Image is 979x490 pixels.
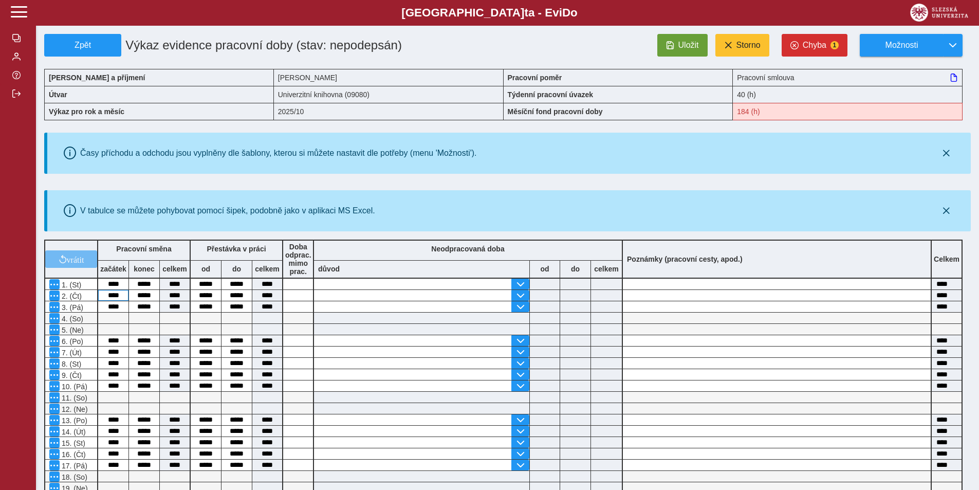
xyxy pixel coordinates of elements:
[60,315,83,323] span: 4. (So)
[49,336,60,346] button: Menu
[508,107,603,116] b: Měsíční fond pracovní doby
[869,41,935,50] span: Možnosti
[782,34,847,57] button: Chyba1
[49,404,60,414] button: Menu
[524,6,528,19] span: t
[60,473,87,481] span: 18. (So)
[562,6,570,19] span: D
[98,265,128,273] b: začátek
[733,86,963,103] div: 40 (h)
[274,69,504,86] div: [PERSON_NAME]
[252,265,282,273] b: celkem
[207,245,266,253] b: Přestávka v práci
[160,265,190,273] b: celkem
[49,449,60,459] button: Menu
[60,383,87,391] span: 10. (Pá)
[49,41,117,50] span: Zpět
[60,303,83,312] span: 3. (Pá)
[31,6,948,20] b: [GEOGRAPHIC_DATA] a - Evi
[736,41,761,50] span: Storno
[49,358,60,369] button: Menu
[60,462,87,470] span: 17. (Pá)
[80,149,477,158] div: Časy příchodu a odchodu jsou vyplněny dle šablony, kterou si můžete nastavit dle potřeby (menu 'M...
[60,360,81,368] span: 8. (St)
[49,291,60,301] button: Menu
[67,255,84,263] span: vrátit
[49,347,60,357] button: Menu
[60,281,81,289] span: 1. (St)
[49,302,60,312] button: Menu
[733,103,963,120] div: Fond pracovní doby (184 h) a součet hodin (185:30 h) se neshodují!
[860,34,943,57] button: Možnosti
[431,245,504,253] b: Neodpracovaná doba
[715,34,769,57] button: Storno
[49,90,67,99] b: Útvar
[49,415,60,425] button: Menu
[60,326,84,334] span: 5. (Ne)
[121,34,430,57] h1: Výkaz evidence pracovní doby (stav: nepodepsán)
[318,265,340,273] b: důvod
[623,255,747,263] b: Poznámky (pracovní cesty, apod.)
[60,349,82,357] span: 7. (Út)
[570,6,578,19] span: o
[508,74,562,82] b: Pracovní poměr
[49,438,60,448] button: Menu
[60,416,87,425] span: 13. (Po)
[80,206,375,215] div: V tabulce se můžete pohybovat pomocí šipek, podobně jako v aplikaci MS Excel.
[678,41,699,50] span: Uložit
[49,460,60,470] button: Menu
[221,265,252,273] b: do
[60,428,86,436] span: 14. (Út)
[60,337,83,346] span: 6. (Po)
[49,370,60,380] button: Menu
[49,471,60,482] button: Menu
[830,41,839,49] span: 1
[508,90,594,99] b: Týdenní pracovní úvazek
[49,313,60,323] button: Menu
[657,34,708,57] button: Uložit
[285,243,311,276] b: Doba odprac. mimo prac.
[274,86,504,103] div: Univerzitní knihovna (09080)
[60,371,82,379] span: 9. (Čt)
[49,324,60,335] button: Menu
[191,265,221,273] b: od
[910,4,968,22] img: logo_web_su.png
[129,265,159,273] b: konec
[45,250,97,268] button: vrátit
[49,381,60,391] button: Menu
[44,34,121,57] button: Zpět
[116,245,171,253] b: Pracovní směna
[530,265,560,273] b: od
[60,439,85,447] span: 15. (St)
[591,265,622,273] b: celkem
[560,265,590,273] b: do
[60,292,82,300] span: 2. (Čt)
[934,255,959,263] b: Celkem
[60,450,86,459] span: 16. (Čt)
[49,426,60,437] button: Menu
[49,392,60,403] button: Menu
[733,69,963,86] div: Pracovní smlouva
[803,41,826,50] span: Chyba
[49,279,60,289] button: Menu
[60,405,88,413] span: 12. (Ne)
[49,74,145,82] b: [PERSON_NAME] a příjmení
[60,394,87,402] span: 11. (So)
[49,107,124,116] b: Výkaz pro rok a měsíc
[274,103,504,120] div: 2025/10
